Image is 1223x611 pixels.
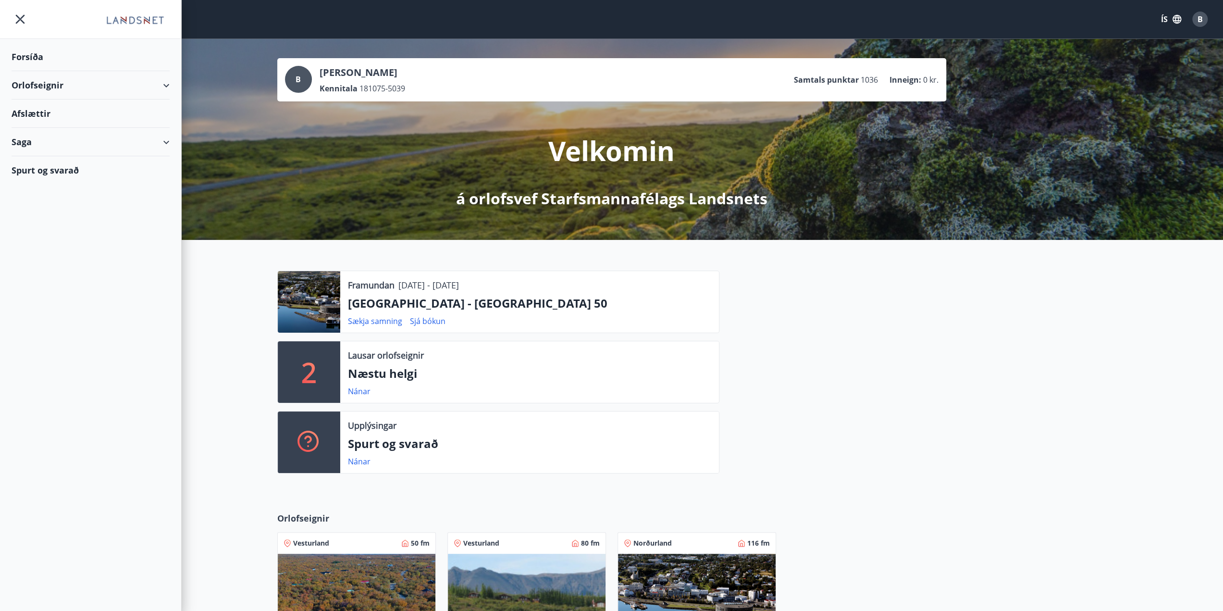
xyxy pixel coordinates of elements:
[348,349,424,362] p: Lausar orlofseignir
[1188,8,1211,31] button: B
[348,279,395,291] p: Framundan
[12,128,170,156] div: Saga
[101,11,170,30] img: union_logo
[794,75,859,85] p: Samtals punktar
[12,43,170,71] div: Forsíða
[12,11,29,28] button: menu
[1198,14,1203,25] span: B
[293,538,329,548] span: Vesturland
[410,316,445,326] a: Sjá bókun
[12,71,170,100] div: Orlofseignir
[548,132,675,169] p: Velkomin
[301,354,317,390] p: 2
[12,156,170,184] div: Spurt og svarað
[320,66,405,79] p: [PERSON_NAME]
[581,538,600,548] span: 80 fm
[923,75,939,85] span: 0 kr.
[348,295,711,312] p: [GEOGRAPHIC_DATA] - [GEOGRAPHIC_DATA] 50
[348,386,371,397] a: Nánar
[348,456,371,467] a: Nánar
[348,419,396,432] p: Upplýsingar
[456,188,767,209] p: á orlofsvef Starfsmannafélags Landsnets
[348,436,711,452] p: Spurt og svarað
[633,538,672,548] span: Norðurland
[12,100,170,128] div: Afslættir
[359,83,405,94] span: 181075-5039
[463,538,499,548] span: Vesturland
[277,512,329,524] span: Orlofseignir
[296,74,301,85] span: B
[861,75,878,85] span: 1036
[320,83,358,94] p: Kennitala
[348,365,711,382] p: Næstu helgi
[747,538,770,548] span: 116 fm
[1156,11,1186,28] button: ÍS
[411,538,430,548] span: 50 fm
[348,316,402,326] a: Sækja samning
[398,279,459,291] p: [DATE] - [DATE]
[889,75,921,85] p: Inneign :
